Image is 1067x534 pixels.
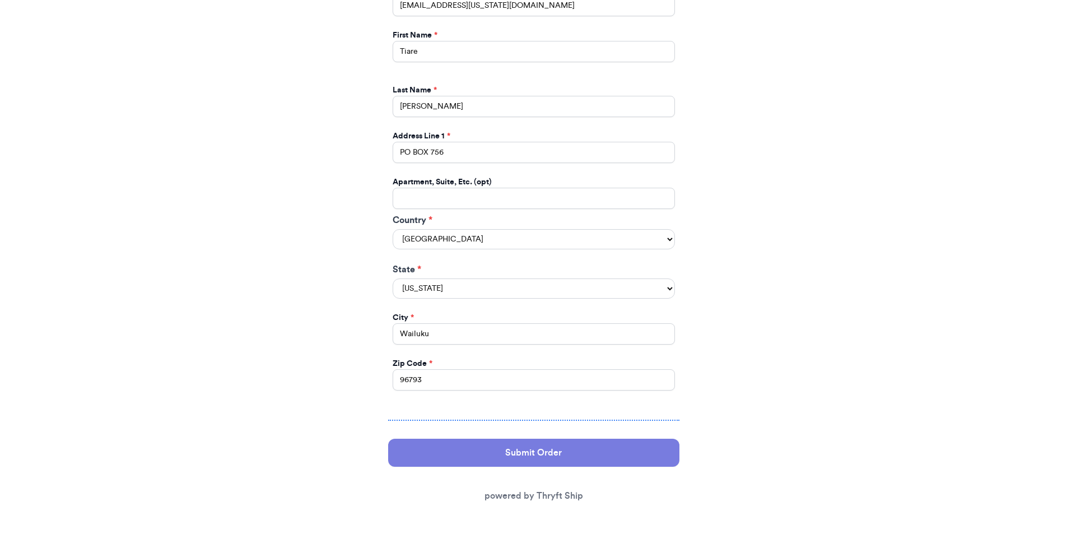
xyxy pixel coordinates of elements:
label: Zip Code [393,358,432,369]
input: First Name [393,41,675,62]
label: First Name [393,30,437,41]
label: Address Line 1 [393,131,450,142]
input: 12345 [393,369,675,391]
button: Submit Order [388,439,679,467]
label: State [393,263,675,276]
label: Last Name [393,85,437,96]
input: Last Name [393,96,675,117]
label: Country [393,213,675,227]
label: Apartment, Suite, Etc. (opt) [393,177,492,188]
a: powered by Thryft Ship [484,491,583,500]
label: City [393,312,414,323]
